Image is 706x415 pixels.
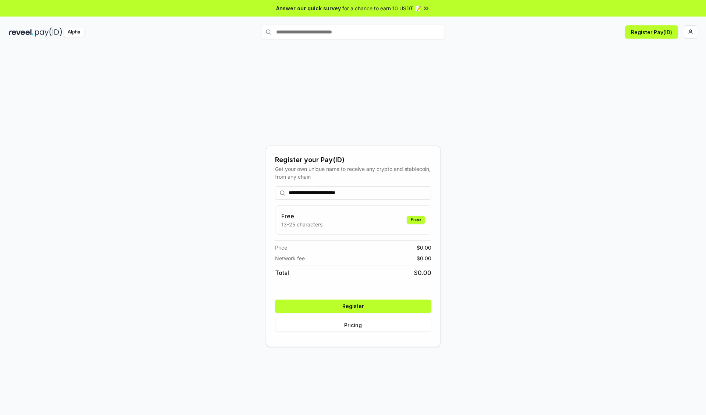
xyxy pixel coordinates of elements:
[275,300,431,313] button: Register
[281,221,322,228] p: 13-25 characters
[276,4,341,12] span: Answer our quick survey
[275,244,287,251] span: Price
[625,25,678,39] button: Register Pay(ID)
[407,216,425,224] div: Free
[417,244,431,251] span: $ 0.00
[275,254,305,262] span: Network fee
[275,268,289,277] span: Total
[414,268,431,277] span: $ 0.00
[281,212,322,221] h3: Free
[342,4,421,12] span: for a chance to earn 10 USDT 📝
[9,28,33,37] img: reveel_dark
[275,319,431,332] button: Pricing
[417,254,431,262] span: $ 0.00
[275,155,431,165] div: Register your Pay(ID)
[64,28,84,37] div: Alpha
[35,28,62,37] img: pay_id
[275,165,431,180] div: Get your own unique name to receive any crypto and stablecoin, from any chain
